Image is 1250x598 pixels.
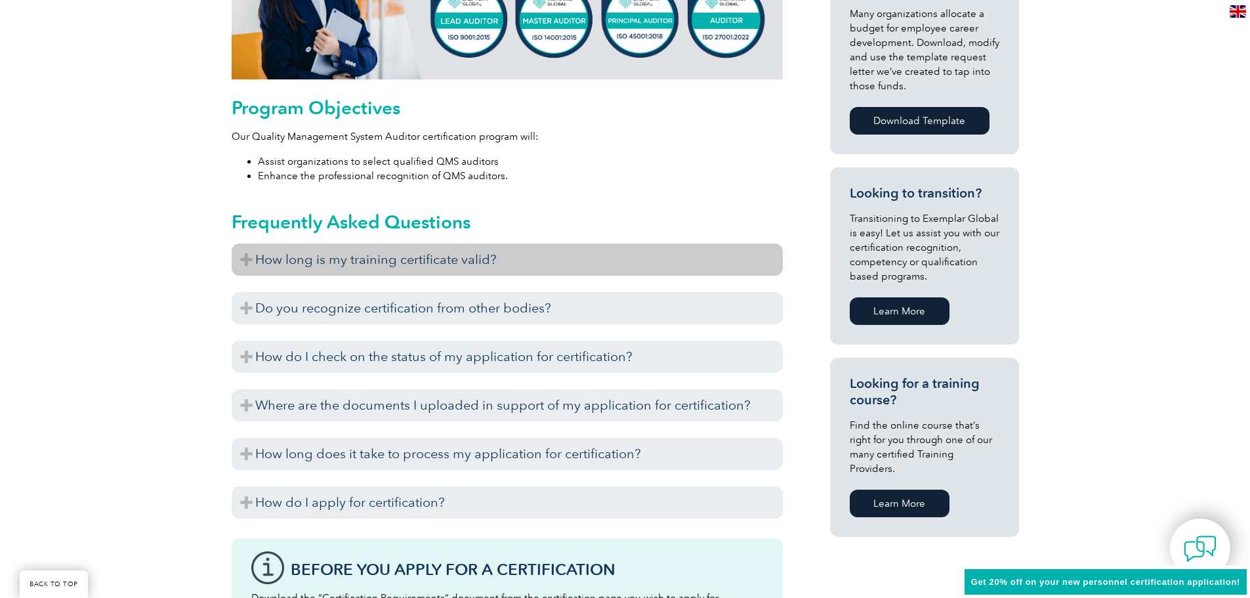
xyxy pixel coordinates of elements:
p: Our Quality Management System Auditor certification program will: [232,129,783,144]
h3: How long is my training certificate valid? [232,244,783,276]
p: Many organizations allocate a budget for employee career development. Download, modify and use th... [850,7,999,93]
h2: Frequently Asked Questions [232,211,783,232]
h3: How do I check on the status of my application for certification? [232,341,783,373]
a: Download Template [850,107,990,135]
h3: Before You Apply For a Certification [291,561,763,578]
h3: Where are the documents I uploaded in support of my application for certification? [232,389,783,421]
h3: How long does it take to process my application for certification? [232,438,783,470]
img: en [1230,5,1246,18]
h2: Program Objectives [232,97,783,118]
h3: How do I apply for certification? [232,486,783,519]
li: Enhance the professional recognition of QMS auditors. [258,169,783,183]
p: Transitioning to Exemplar Global is easy! Let us assist you with our certification recognition, c... [850,211,999,284]
h3: Looking to transition? [850,185,999,202]
img: contact-chat.png [1184,532,1217,565]
li: Assist organizations to select qualified QMS auditors [258,154,783,169]
p: Find the online course that’s right for you through one of our many certified Training Providers. [850,418,999,476]
a: Learn More [850,490,949,517]
h3: Do you recognize certification from other bodies? [232,292,783,324]
a: BACK TO TOP [20,570,88,598]
h3: Looking for a training course? [850,375,999,408]
a: Learn More [850,297,949,325]
span: Get 20% off on your new personnel certification application! [971,577,1240,587]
